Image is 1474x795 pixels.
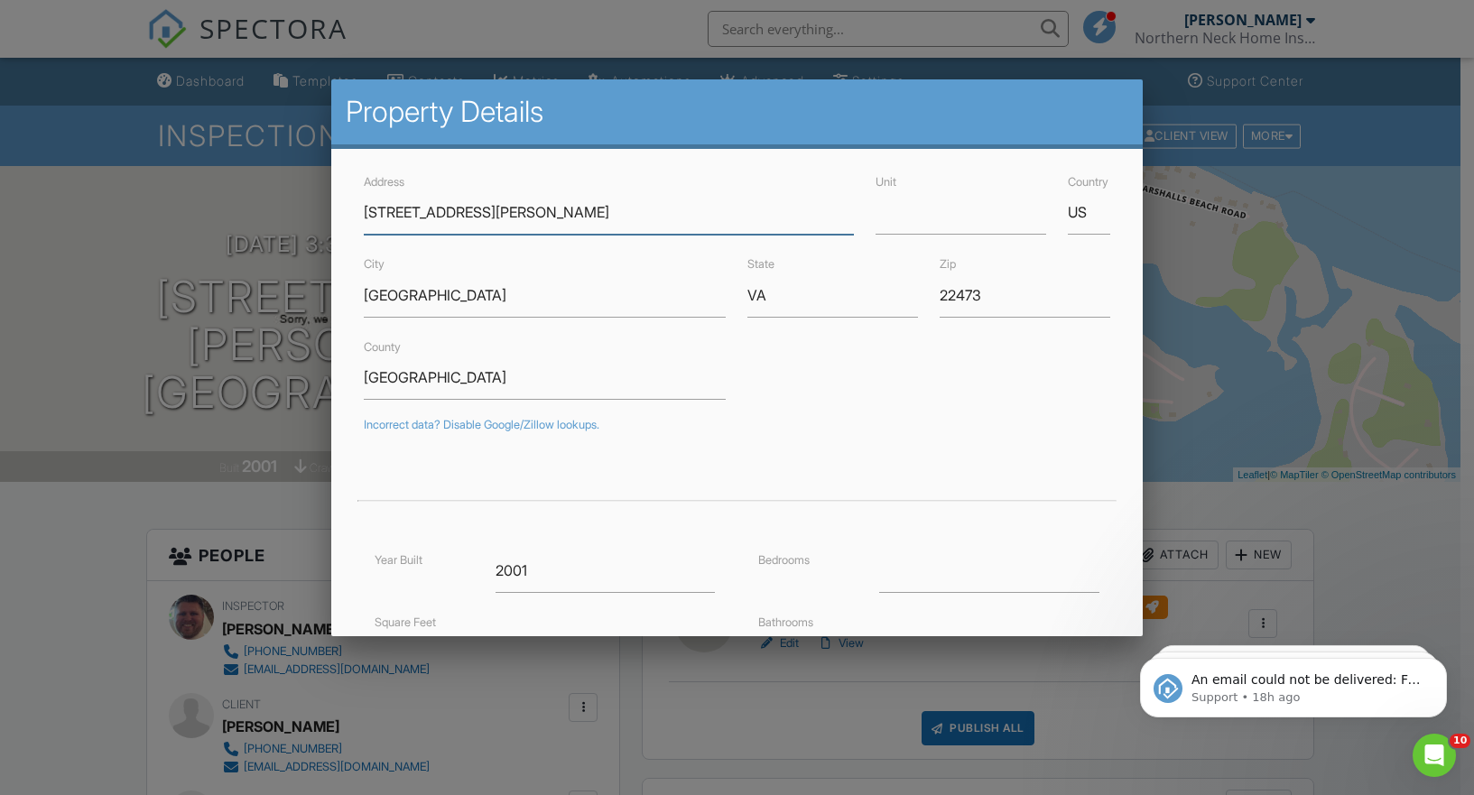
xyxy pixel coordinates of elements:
label: City [364,257,385,271]
label: State [747,257,774,271]
label: Address [364,175,404,189]
label: Bedrooms [758,553,810,567]
span: 10 [1450,734,1470,748]
label: County [364,340,401,354]
iframe: Intercom notifications message [1113,620,1474,746]
label: Square Feet [375,615,436,629]
div: Incorrect data? Disable Google/Zillow lookups. [364,418,1109,432]
label: Unit [876,175,896,189]
label: Country [1068,175,1108,189]
label: Zip [940,257,956,271]
h2: Property Details [346,94,1127,130]
label: Bathrooms [758,615,813,629]
iframe: Intercom live chat [1413,734,1456,777]
label: Year Built [375,553,422,567]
